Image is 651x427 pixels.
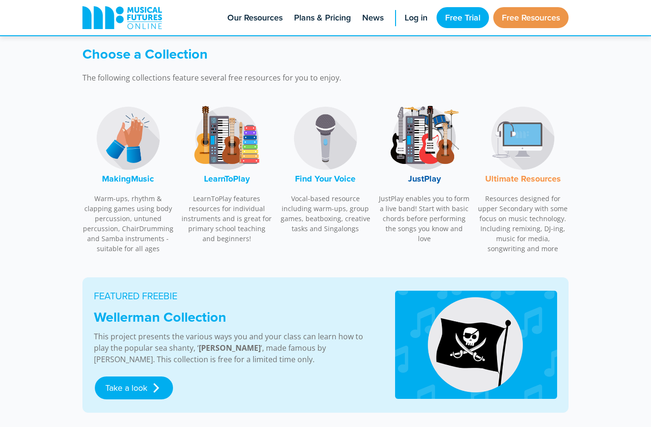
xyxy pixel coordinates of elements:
[204,173,250,185] font: LearnToPlay
[82,46,454,62] h3: Choose a Collection
[408,173,441,185] font: JustPlay
[94,307,226,327] strong: Wellerman Collection
[82,72,454,83] p: The following collections feature several free resources for you to enjoy.
[82,193,174,254] p: Warm-ups, rhythm & clapping games using body percussion, untuned percussion, ChairDrumming and Sa...
[181,193,273,244] p: LearnToPlay features resources for individual instruments and is great for primary school teachin...
[477,98,569,259] a: Music Technology LogoUltimate Resources Resources designed for upper Secondary with some focus on...
[378,98,470,249] a: JustPlay LogoJustPlay JustPlay enables you to form a live band! Start with basic chords before pe...
[102,173,154,185] font: MakingMusic
[199,343,261,353] strong: [PERSON_NAME]
[295,173,356,185] font: Find Your Voice
[280,98,371,239] a: Find Your Voice LogoFind Your Voice Vocal-based resource including warm-ups, group games, beatbox...
[94,289,372,303] p: FEATURED FREEBIE
[94,331,372,365] p: This project presents the various ways you and your class can learn how to play the popular sea s...
[290,102,361,174] img: Find Your Voice Logo
[191,102,263,174] img: LearnToPlay Logo
[485,173,561,185] font: Ultimate Resources
[378,193,470,244] p: JustPlay enables you to form a live band! Start with basic chords before performing the songs you...
[227,11,283,24] span: Our Resources
[181,98,273,249] a: LearnToPlay LogoLearnToPlay LearnToPlay features resources for individual instruments and is grea...
[280,193,371,234] p: Vocal-based resource including warm-ups, group games, beatboxing, creative tasks and Singalongs
[82,98,174,259] a: MakingMusic LogoMakingMusic Warm-ups, rhythm & clapping games using body percussion, untuned perc...
[362,11,384,24] span: News
[487,102,559,174] img: Music Technology Logo
[294,11,351,24] span: Plans & Pricing
[95,376,173,399] a: Take a look
[388,102,460,174] img: JustPlay Logo
[405,11,427,24] span: Log in
[92,102,164,174] img: MakingMusic Logo
[437,7,489,28] a: Free Trial
[477,193,569,254] p: Resources designed for upper Secondary with some focus on music technology. Including remixing, D...
[493,7,569,28] a: Free Resources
